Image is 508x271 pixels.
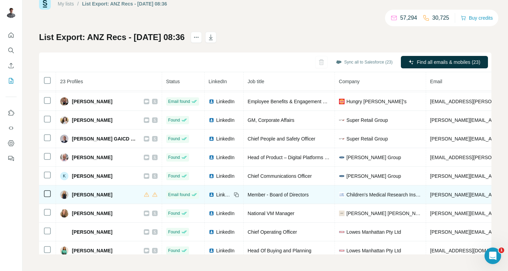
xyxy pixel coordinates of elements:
button: My lists [6,75,17,87]
span: Lowes Manhattan Pty Ltd [347,247,401,254]
img: Avatar [60,153,68,162]
p: 30,725 [432,14,449,22]
p: 57,294 [400,14,417,22]
span: [PERSON_NAME] Group [347,173,401,180]
img: company-logo [339,192,345,197]
img: company-logo [339,211,345,216]
span: Email [430,79,442,84]
span: LinkedIn [209,79,227,84]
img: company-logo [339,173,345,179]
span: Found [168,173,180,179]
button: Sync all to Salesforce (23) [331,57,397,67]
span: Children's Medical Research Institute [347,191,422,198]
button: Buy credits [461,13,493,23]
span: National VM Manager [248,211,294,216]
button: Dashboard [6,137,17,149]
span: LinkedIn [216,229,235,235]
span: Hungry [PERSON_NAME]'s [347,98,407,105]
span: Chief Communications Officer [248,173,312,179]
span: Found [168,248,180,254]
div: List Export: ANZ Recs - [DATE] 08:36 [82,0,167,7]
img: Avatar [60,228,68,236]
img: Avatar [60,209,68,217]
span: Email found [168,192,190,198]
button: Find all emails & mobiles (23) [401,56,488,68]
span: Company [339,79,360,84]
span: Found [168,136,180,142]
span: LinkedIn [216,247,235,254]
span: Super Retail Group [347,117,388,124]
span: [PERSON_NAME] [72,247,112,254]
img: company-logo [339,136,345,142]
img: LinkedIn logo [209,173,214,179]
img: LinkedIn logo [209,229,214,235]
span: [PERSON_NAME] [72,229,112,235]
span: Head Of Buying and Planning [248,248,311,253]
img: Avatar [60,135,68,143]
span: 23 Profiles [60,79,83,84]
span: Found [168,154,180,161]
img: LinkedIn logo [209,136,214,142]
span: Super Retail Group [347,135,388,142]
img: company-logo [339,229,345,235]
img: LinkedIn logo [209,211,214,216]
img: LinkedIn logo [209,192,214,197]
span: [PERSON_NAME] [72,210,112,217]
span: Email found [168,98,190,105]
span: [PERSON_NAME] [72,117,112,124]
a: My lists [58,1,74,7]
div: K [60,172,68,180]
img: company-logo [339,155,345,160]
button: Use Surfe API [6,122,17,134]
span: [PERSON_NAME] [PERSON_NAME] [347,210,422,217]
span: [PERSON_NAME] [72,98,112,105]
img: company-logo [339,248,345,253]
img: LinkedIn logo [209,99,214,104]
img: Avatar [6,7,17,18]
span: LinkedIn [216,135,235,142]
span: LinkedIn [216,154,235,161]
img: company-logo [339,99,345,104]
span: Member - Board of Directors [248,192,309,197]
span: LinkedIn [216,191,232,198]
span: GM, Corporate Affairs [248,117,294,123]
span: [PERSON_NAME] [72,173,112,180]
img: Avatar [60,97,68,106]
span: [PERSON_NAME] [72,191,112,198]
span: [PERSON_NAME] GAICD FAIHS [72,135,137,142]
li: / [77,0,79,7]
img: company-logo [339,117,345,123]
span: LinkedIn [216,98,235,105]
span: Chief People and Safety Officer [248,136,316,142]
iframe: Intercom live chat [485,248,501,264]
button: actions [191,32,202,43]
span: Found [168,210,180,216]
img: LinkedIn logo [209,117,214,123]
span: Lowes Manhattan Pty Ltd [347,229,401,235]
button: Feedback [6,152,17,165]
img: Avatar [60,191,68,199]
img: Avatar [60,246,68,255]
img: LinkedIn logo [209,248,214,253]
button: Quick start [6,29,17,41]
button: Use Surfe on LinkedIn [6,107,17,119]
button: Search [6,44,17,57]
span: Find all emails & mobiles (23) [417,59,480,66]
span: LinkedIn [216,173,235,180]
span: [PERSON_NAME] [72,154,112,161]
span: [PERSON_NAME] Group [347,154,401,161]
span: LinkedIn [216,117,235,124]
span: 1 [499,248,504,253]
h1: List Export: ANZ Recs - [DATE] 08:36 [39,32,185,43]
span: Head of Product – Digital Platforms & Integrations | B2B Commerce [248,155,393,160]
span: LinkedIn [216,210,235,217]
span: Found [168,229,180,235]
img: Avatar [60,116,68,124]
button: Enrich CSV [6,59,17,72]
span: Employee Benefits & Engagement Partner [248,99,339,104]
span: Status [166,79,180,84]
span: Found [168,117,180,123]
span: Job title [248,79,264,84]
img: LinkedIn logo [209,155,214,160]
span: Chief Operating Officer [248,229,297,235]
